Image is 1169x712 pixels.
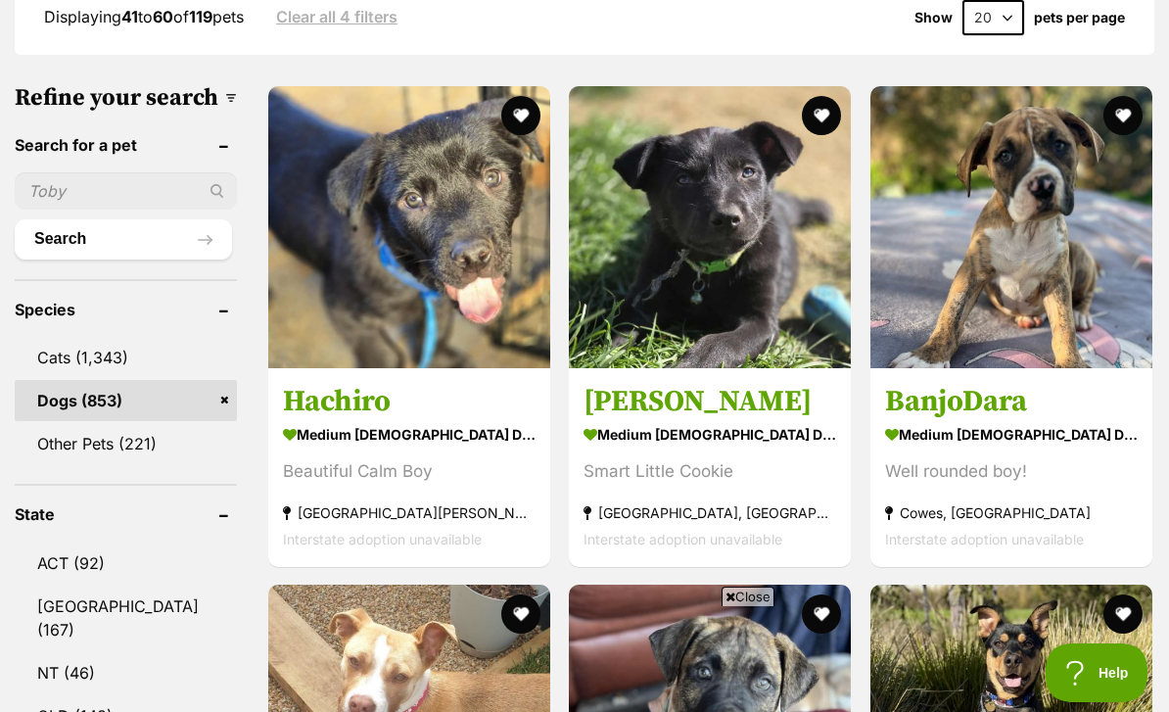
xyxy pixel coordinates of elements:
strong: [GEOGRAPHIC_DATA][PERSON_NAME][GEOGRAPHIC_DATA] [283,498,536,525]
button: favourite [501,594,540,634]
strong: 119 [189,7,212,26]
a: BanjoDara medium [DEMOGRAPHIC_DATA] Dog Well rounded boy! Cowes, [GEOGRAPHIC_DATA] Interstate ado... [870,367,1152,566]
a: Hachiro medium [DEMOGRAPHIC_DATA] Dog Beautiful Calm Boy [GEOGRAPHIC_DATA][PERSON_NAME][GEOGRAPHI... [268,367,550,566]
input: Toby [15,172,237,210]
div: Smart Little Cookie [584,457,836,484]
img: Asher - Australian Kelpie Dog [569,86,851,368]
img: Hachiro - Australian Kelpie Dog [268,86,550,368]
header: Species [15,301,237,318]
header: Search for a pet [15,136,237,154]
strong: medium [DEMOGRAPHIC_DATA] Dog [283,419,536,448]
button: favourite [501,96,540,135]
button: favourite [803,96,842,135]
h3: Hachiro [283,382,536,419]
a: Cats (1,343) [15,337,237,378]
iframe: Advertisement [110,614,1059,702]
strong: 41 [121,7,138,26]
span: Interstate adoption unavailable [283,530,482,546]
div: Well rounded boy! [885,457,1138,484]
span: Close [722,587,774,606]
strong: [GEOGRAPHIC_DATA], [GEOGRAPHIC_DATA] [584,498,836,525]
label: pets per page [1034,10,1125,25]
a: [PERSON_NAME] medium [DEMOGRAPHIC_DATA] Dog Smart Little Cookie [GEOGRAPHIC_DATA], [GEOGRAPHIC_DA... [569,367,851,566]
strong: medium [DEMOGRAPHIC_DATA] Dog [885,419,1138,448]
strong: medium [DEMOGRAPHIC_DATA] Dog [584,419,836,448]
div: Beautiful Calm Boy [283,457,536,484]
a: ACT (92) [15,543,237,584]
h3: [PERSON_NAME] [584,382,836,419]
button: Search [15,219,232,259]
a: Dogs (853) [15,380,237,421]
button: favourite [1103,594,1143,634]
a: Other Pets (221) [15,423,237,464]
h3: Refine your search [15,84,237,112]
button: favourite [803,594,842,634]
strong: Cowes, [GEOGRAPHIC_DATA] [885,498,1138,525]
header: State [15,505,237,523]
button: favourite [1103,96,1143,135]
iframe: Help Scout Beacon - Open [1046,643,1149,702]
span: Interstate adoption unavailable [584,530,782,546]
a: NT (46) [15,652,237,693]
a: [GEOGRAPHIC_DATA] (167) [15,586,237,650]
h3: BanjoDara [885,382,1138,419]
span: Show [914,10,953,25]
span: Displaying to of pets [44,7,244,26]
img: BanjoDara - Bull Arab Dog [870,86,1152,368]
a: Clear all 4 filters [276,8,397,25]
span: Interstate adoption unavailable [885,530,1084,546]
strong: 60 [153,7,173,26]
